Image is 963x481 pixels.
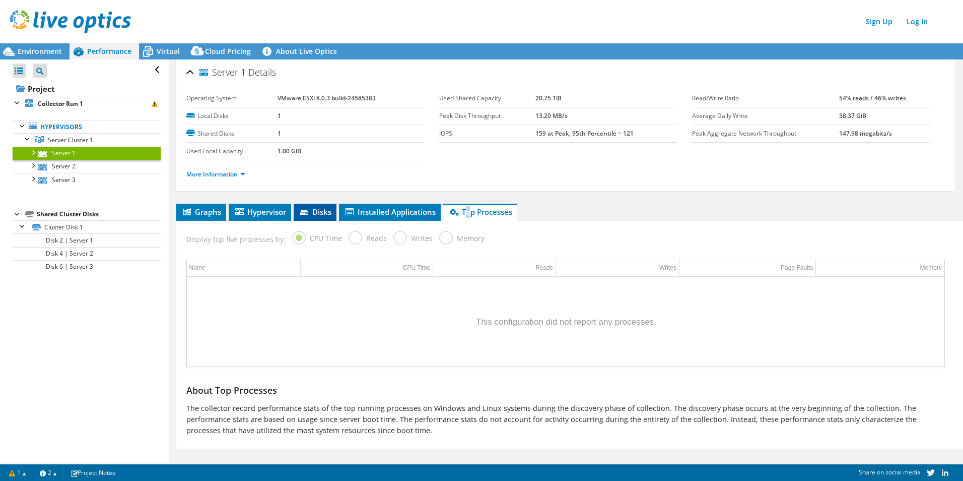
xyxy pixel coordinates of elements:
span: Details [248,66,276,78]
label: Read/Write Ratio [692,93,840,103]
a: Disk 4 | Server 2 [13,247,161,260]
a: Hypervisors [13,120,161,133]
label: Average Daily Write [692,111,840,121]
a: Server 3 [13,173,161,186]
span: Graphs [181,207,221,217]
label: CPU Time [292,231,342,244]
td: Memory Column [816,259,944,277]
img: live_optics_svg.svg [10,10,131,33]
b: 20.75 TiB [535,94,562,102]
b: 54% reads / 46% writes [839,94,906,102]
a: 2 [33,466,64,479]
span: Server Cluster 1 [48,136,93,144]
b: 159 at Peak, 95th Percentile = 121 [535,129,634,138]
a: 1 [2,466,33,479]
a: Log In [902,14,933,29]
span: Server 1 [199,68,246,78]
b: 13.20 MB/s [535,111,568,120]
div: Reads [535,262,553,274]
label: Reads [349,231,387,244]
label: Operating System [186,93,278,103]
span: Share on social media [859,468,921,476]
label: Used Shared Capacity [439,93,535,103]
a: Server Cluster 1 [13,133,161,146]
td: Reads Column [433,259,556,277]
a: Sign Up [861,14,898,29]
a: Disk 2 | Server 1 [13,233,161,247]
label: Memory [439,231,485,244]
span: Virtual [157,46,180,56]
span: Top Processes [448,207,512,217]
h2: About Top Processes [186,385,945,396]
b: VMware ESXi 8.0.3 build-24585383 [278,94,376,102]
span: Disks [299,207,331,217]
a: Disk 6 | Server 3 [13,260,161,273]
label: Peak Disk Throughput [439,111,535,121]
td: Name Column [187,259,301,277]
label: Used Local Capacity [186,146,278,156]
label: Shared Disks [186,129,278,139]
a: Project Notes [63,466,122,479]
label: Local Disks [186,111,278,121]
span: Cloud Pricing [205,46,251,56]
div: Writes [659,262,676,274]
label: IOPS: [439,129,535,139]
div: Name [189,262,298,274]
a: Collector Run 1 [13,97,161,110]
a: Project [13,81,161,97]
a: Cluster Disk 1 [13,220,161,233]
a: About Live Optics [258,43,345,59]
div: CPU Time [403,262,431,274]
span: Performance [87,46,131,56]
td: Page Faults Column [679,259,815,277]
b: 1 [278,129,281,138]
td: CPU Time Column [301,259,433,277]
span: Hypervisor [234,207,286,217]
span: Display top five processes by: [186,234,286,245]
b: 1 [278,111,281,120]
div: Page Faults [781,262,813,274]
a: Server 1 [13,147,161,160]
span: Environment [18,46,62,56]
b: 58.37 GiB [839,111,866,120]
div: Shared Cluster Disks [37,208,161,220]
p: The collector record performance stats of the top running processes on Windows and Linux systems ... [186,403,945,436]
div: Data grid [186,259,945,367]
label: Writes [393,231,433,244]
a: Server 2 [13,160,161,173]
div: Memory [920,262,942,274]
b: Collector Run 1 [38,99,83,108]
b: 147.98 megabits/s [839,129,892,138]
td: Writes Column [556,259,679,277]
span: Installed Applications [344,207,436,217]
label: Peak Aggregate Network Throughput [692,129,840,139]
a: More Information [186,170,245,178]
b: 1.00 GiB [278,147,301,155]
